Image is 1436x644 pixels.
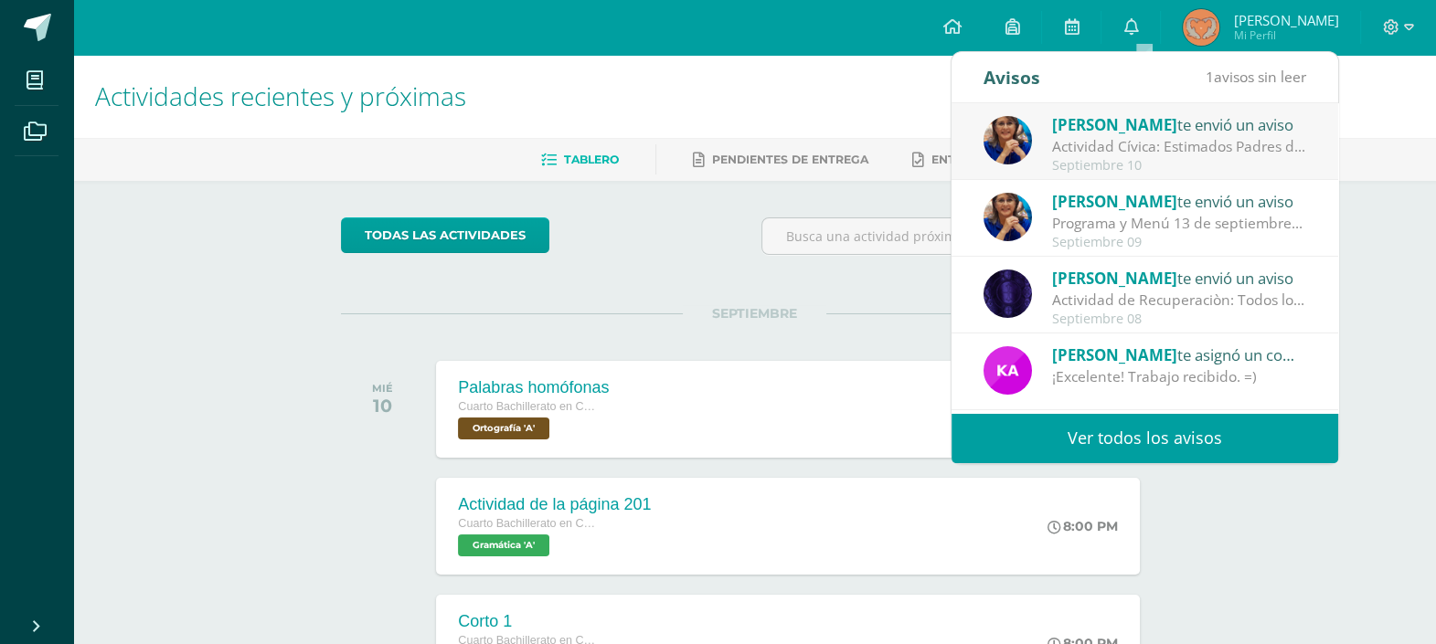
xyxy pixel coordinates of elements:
div: Palabras homófonas [458,378,609,397]
div: te asignó un comentario en 'Mentalidad - Arquitectura de Mi Destino' para 'Finanzas Personales' [1052,343,1306,366]
img: bee4affa6473aeaf057711ec23146b4f.png [984,346,1032,395]
a: Ver todos los avisos [952,413,1338,463]
div: Actividad de la página 201 [458,495,651,514]
div: Programa y Menú 13 de septiembre: Estimados Padres de Familia: enviamos adjunto el programa de la... [1052,213,1306,234]
span: [PERSON_NAME] [1052,344,1177,365]
a: todas las Actividades [341,217,549,253]
img: 31877134f281bf6192abd3481bfb2fdd.png [984,269,1032,318]
div: Septiembre 09 [1052,235,1306,250]
a: Tablero [541,145,619,174]
div: ¡Excelente! Trabajo recibido. =) [1052,366,1306,387]
span: [PERSON_NAME] [1052,114,1177,135]
span: Gramática 'A' [458,534,549,556]
div: Actividad de Recuperaciòn: Todos los grados y alumnos tendran la oportunidad de recuperar puntos ... [1052,290,1306,311]
div: te envió un aviso [1052,189,1306,213]
span: [PERSON_NAME] [1052,191,1177,212]
span: Mi Perfil [1233,27,1338,43]
div: 8:00 PM [1048,518,1118,534]
span: Pendientes de entrega [712,153,868,166]
div: te envió un aviso [1052,112,1306,136]
div: 10 [372,395,393,417]
span: Ortografía 'A' [458,417,549,439]
div: Avisos [984,52,1040,102]
a: Pendientes de entrega [693,145,868,174]
span: Entregadas [931,153,1013,166]
div: Actividad Cívica: Estimados Padres de Familia: Deseamos que la paz y amor de la familia de Nazare... [1052,136,1306,157]
a: Entregadas [912,145,1013,174]
span: [PERSON_NAME] [1233,11,1338,29]
img: 5d6f35d558c486632aab3bda9a330e6b.png [984,116,1032,164]
span: Cuarto Bachillerato en CCLL en Diseño Grafico [458,517,595,530]
span: avisos sin leer [1206,67,1306,87]
img: 0cdfb8cd9baa59f58436e858b061d315.png [1183,9,1219,46]
span: [PERSON_NAME] [1052,268,1177,289]
div: te envió un aviso [1052,266,1306,290]
span: Tablero [564,153,619,166]
div: Septiembre 10 [1052,158,1306,174]
span: 1 [1206,67,1214,87]
span: Actividades recientes y próximas [95,79,466,113]
img: 5d6f35d558c486632aab3bda9a330e6b.png [984,193,1032,241]
div: Septiembre 08 [1052,311,1306,327]
div: Corto 1 [458,612,595,631]
span: Cuarto Bachillerato en CCLL en Diseño Grafico [458,400,595,413]
div: MIÉ [372,382,393,395]
input: Busca una actividad próxima aquí... [762,218,1167,254]
span: SEPTIEMBRE [683,305,826,322]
